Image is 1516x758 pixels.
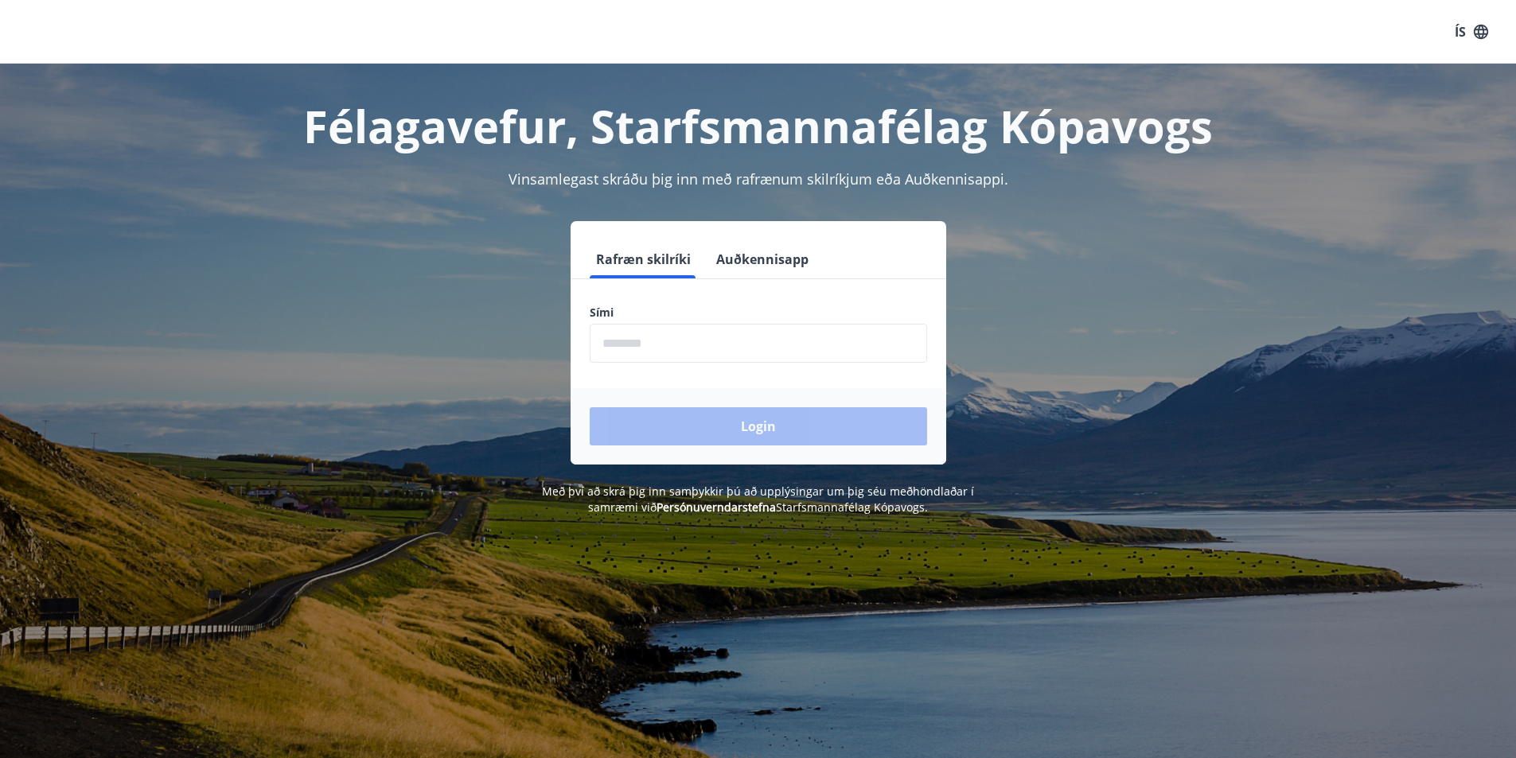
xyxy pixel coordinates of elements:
span: Vinsamlegast skráðu þig inn með rafrænum skilríkjum eða Auðkennisappi. [509,169,1008,189]
button: Rafræn skilríki [590,240,697,278]
h1: Félagavefur, Starfsmannafélag Kópavogs [205,95,1312,156]
span: Með því að skrá þig inn samþykkir þú að upplýsingar um þig séu meðhöndlaðar í samræmi við Starfsm... [542,484,974,515]
label: Sími [590,305,927,321]
a: Persónuverndarstefna [657,500,776,515]
button: ÍS [1446,17,1497,46]
button: Auðkennisapp [710,240,815,278]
